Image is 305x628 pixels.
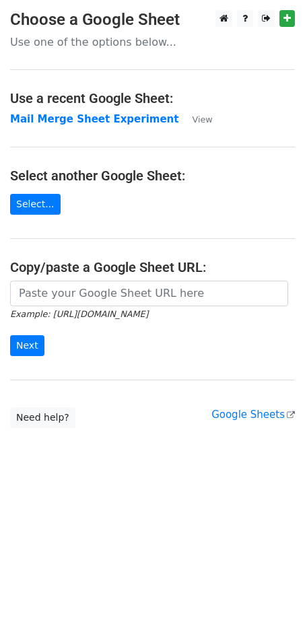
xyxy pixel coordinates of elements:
p: Use one of the options below... [10,35,295,49]
small: View [192,114,212,125]
h3: Choose a Google Sheet [10,10,295,30]
a: Google Sheets [211,409,295,421]
input: Paste your Google Sheet URL here [10,281,288,306]
small: Example: [URL][DOMAIN_NAME] [10,309,148,319]
a: Select... [10,194,61,215]
h4: Copy/paste a Google Sheet URL: [10,259,295,275]
input: Next [10,335,44,356]
a: View [178,113,212,125]
a: Need help? [10,407,75,428]
h4: Use a recent Google Sheet: [10,90,295,106]
a: Mail Merge Sheet Experiment [10,113,178,125]
h4: Select another Google Sheet: [10,168,295,184]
